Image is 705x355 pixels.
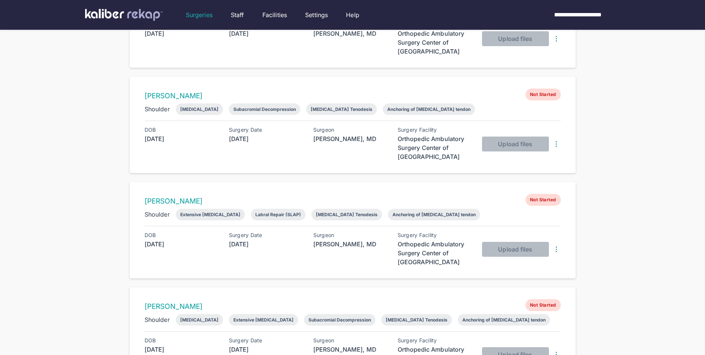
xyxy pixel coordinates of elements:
[498,140,532,148] span: Upload files
[398,240,472,266] div: Orthopedic Ambulatory Surgery Center of [GEOGRAPHIC_DATA]
[85,9,163,21] img: kaliber labs logo
[145,92,203,100] a: [PERSON_NAME]
[398,127,472,133] div: Surgery Facility
[145,127,219,133] div: DOB
[145,134,219,143] div: [DATE]
[313,134,388,143] div: [PERSON_NAME], MD
[305,10,328,19] a: Settings
[145,338,219,343] div: DOB
[262,10,287,19] a: Facilities
[145,29,219,38] div: [DATE]
[313,29,388,38] div: [PERSON_NAME], MD
[145,345,219,354] div: [DATE]
[525,194,560,206] span: Not Started
[398,232,472,238] div: Surgery Facility
[229,29,303,38] div: [DATE]
[552,245,561,254] img: DotsThreeVertical.31cb0eda.svg
[145,302,203,311] a: [PERSON_NAME]
[180,317,219,323] div: [MEDICAL_DATA]
[498,246,532,253] span: Upload files
[145,232,219,238] div: DOB
[498,35,532,42] span: Upload files
[145,210,170,219] div: Shoulder
[482,242,549,257] button: Upload files
[180,212,240,217] div: Extensive [MEDICAL_DATA]
[145,315,170,324] div: Shoulder
[482,137,549,151] button: Upload files
[392,212,476,217] div: Anchoring of [MEDICAL_DATA] tendon
[386,317,447,323] div: [MEDICAL_DATA] Tenodesis
[233,317,294,323] div: Extensive [MEDICAL_DATA]
[186,10,213,19] a: Surgeries
[229,127,303,133] div: Surgery Date
[229,232,303,238] div: Surgery Date
[313,127,388,133] div: Surgeon
[398,134,472,161] div: Orthopedic Ambulatory Surgery Center of [GEOGRAPHIC_DATA]
[398,338,472,343] div: Surgery Facility
[313,345,388,354] div: [PERSON_NAME], MD
[145,240,219,249] div: [DATE]
[255,212,301,217] div: Labral Repair (SLAP)
[482,31,549,46] button: Upload files
[229,338,303,343] div: Surgery Date
[313,240,388,249] div: [PERSON_NAME], MD
[525,89,560,100] span: Not Started
[552,140,561,148] img: DotsThreeVertical.31cb0eda.svg
[229,240,303,249] div: [DATE]
[387,106,470,112] div: Anchoring of [MEDICAL_DATA] tendon
[313,338,388,343] div: Surgeon
[525,299,560,311] span: Not Started
[308,317,371,323] div: Subacromial Decompression
[231,10,244,19] a: Staff
[145,197,203,205] a: [PERSON_NAME]
[233,106,296,112] div: Subacromial Decompression
[552,34,561,43] img: DotsThreeVertical.31cb0eda.svg
[145,105,170,113] div: Shoulder
[229,134,303,143] div: [DATE]
[229,345,303,354] div: [DATE]
[316,212,378,217] div: [MEDICAL_DATA] Tenodesis
[398,29,472,56] div: Orthopedic Ambulatory Surgery Center of [GEOGRAPHIC_DATA]
[462,317,546,323] div: Anchoring of [MEDICAL_DATA] tendon
[346,10,359,19] a: Help
[313,232,388,238] div: Surgeon
[180,106,219,112] div: [MEDICAL_DATA]
[311,106,372,112] div: [MEDICAL_DATA] Tenodesis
